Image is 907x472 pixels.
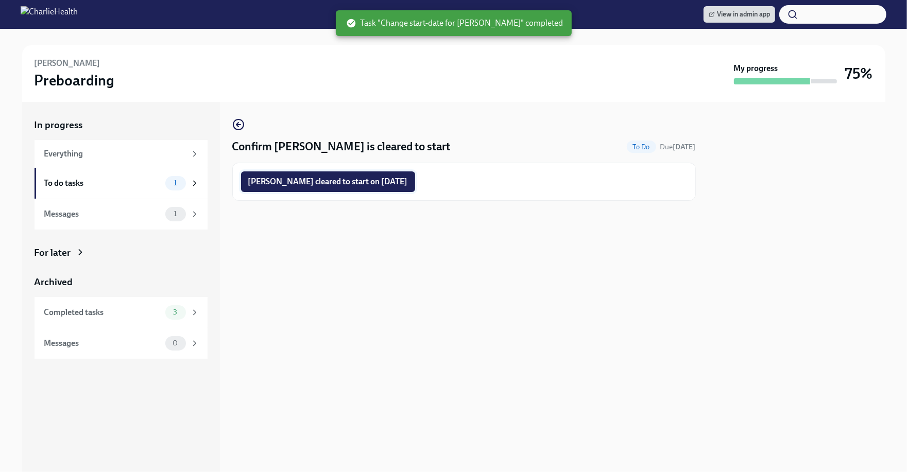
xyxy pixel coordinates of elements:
div: Messages [44,338,161,349]
span: [PERSON_NAME] cleared to start on [DATE] [248,177,408,187]
span: 3 [167,308,183,316]
span: September 21st, 2025 10:00 [660,142,696,152]
span: 1 [167,179,183,187]
a: Messages0 [35,328,208,359]
span: 1 [167,210,183,218]
span: To Do [627,143,656,151]
h3: Preboarding [35,71,115,90]
a: View in admin app [704,6,775,23]
button: [PERSON_NAME] cleared to start on [DATE] [241,171,415,192]
span: 0 [166,339,184,347]
h4: Confirm [PERSON_NAME] is cleared to start [232,139,451,154]
a: To do tasks1 [35,168,208,199]
strong: [DATE] [673,143,696,151]
a: Completed tasks3 [35,297,208,328]
div: To do tasks [44,178,161,189]
span: Due [660,143,696,151]
div: For later [35,246,71,259]
img: CharlieHealth [21,6,78,23]
strong: My progress [734,63,778,74]
span: View in admin app [709,9,770,20]
div: Completed tasks [44,307,161,318]
span: Task "Change start-date for [PERSON_NAME]" completed [346,18,563,29]
div: Messages [44,208,161,220]
a: In progress [35,118,208,132]
a: Archived [35,275,208,289]
h6: [PERSON_NAME] [35,58,100,69]
h3: 75% [845,64,873,83]
a: Everything [35,140,208,168]
a: For later [35,246,208,259]
a: Messages1 [35,199,208,230]
div: Everything [44,148,186,160]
